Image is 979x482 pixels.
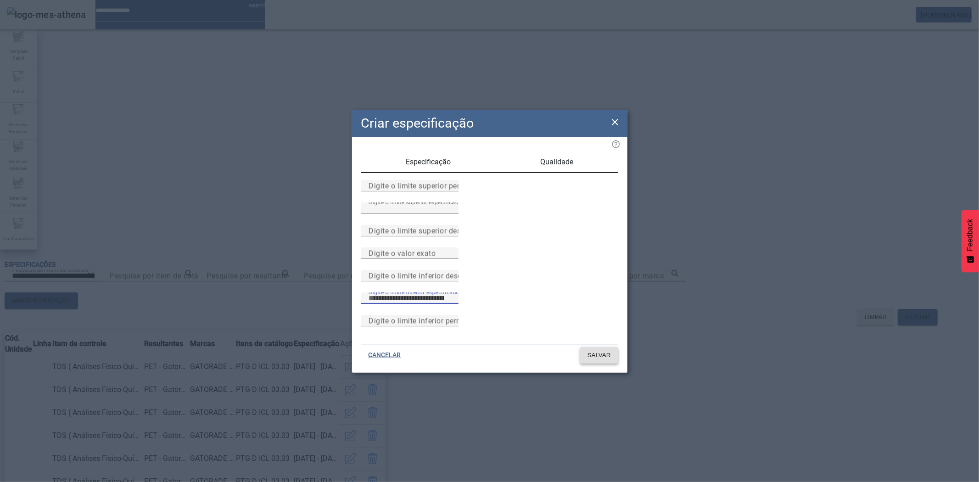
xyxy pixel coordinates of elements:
[361,347,408,364] button: CANCELAR
[369,271,477,280] mat-label: Digite o limite inferior desejado
[369,351,401,360] span: CANCELAR
[369,316,478,325] mat-label: Digite o limite inferior permitido
[580,347,618,364] button: SALVAR
[587,351,611,360] span: SALVAR
[369,249,436,258] mat-label: Digite o valor exato
[406,158,451,166] span: Especificação
[369,226,480,235] mat-label: Digite o limite superior desejado
[962,210,979,272] button: Feedback - Mostrar pesquisa
[540,158,573,166] span: Qualidade
[966,219,974,251] span: Feedback
[361,113,474,133] h2: Criar especificação
[369,289,459,295] mat-label: Digite o limite inferior especificado
[369,181,481,190] mat-label: Digite o limite superior permitido
[369,199,462,205] mat-label: Digite o limite superior especificado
